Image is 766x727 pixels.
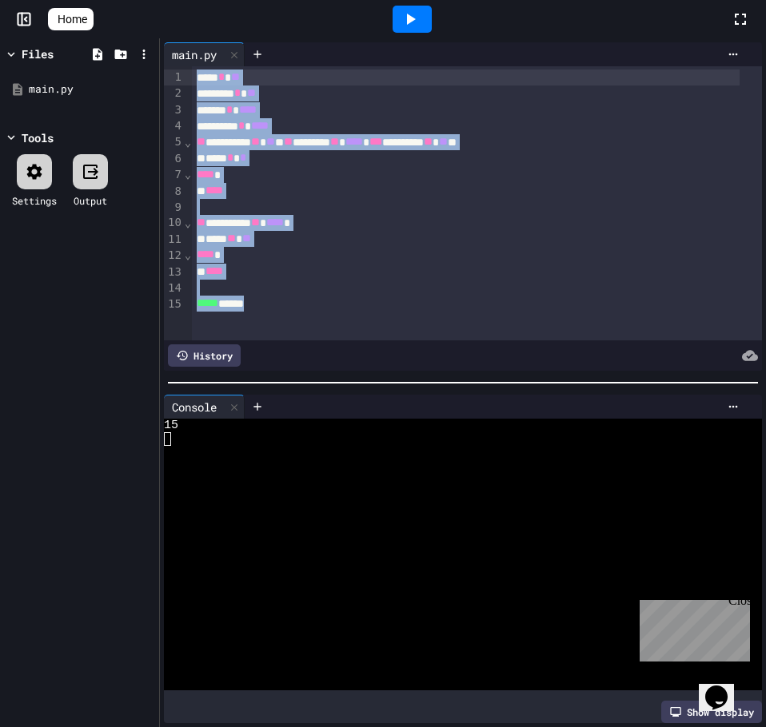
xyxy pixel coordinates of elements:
div: 8 [164,184,184,200]
div: Files [22,46,54,62]
div: main.py [29,81,154,97]
div: Output [74,193,107,208]
div: main.py [164,42,245,66]
span: Fold line [184,168,192,181]
span: 15 [164,419,178,432]
div: 15 [164,296,184,312]
div: 1 [164,70,184,85]
div: 6 [164,151,184,167]
span: Fold line [184,248,192,261]
div: 4 [164,118,184,134]
div: Console [164,399,225,415]
div: main.py [164,46,225,63]
div: Settings [12,193,57,208]
div: 9 [164,200,184,216]
a: Home [48,8,94,30]
div: 2 [164,85,184,101]
div: Chat with us now!Close [6,6,110,101]
div: 12 [164,248,184,264]
div: Show display [661,701,762,723]
div: Tools [22,129,54,146]
span: Fold line [184,136,192,149]
div: 5 [164,134,184,150]
iframe: chat widget [699,663,750,711]
span: Fold line [184,217,192,229]
div: 3 [164,102,184,118]
div: 11 [164,232,184,248]
iframe: chat widget [633,594,750,661]
span: Home [58,11,87,27]
div: Console [164,395,245,419]
div: 14 [164,280,184,296]
div: 13 [164,264,184,280]
div: 7 [164,167,184,183]
div: 10 [164,215,184,231]
div: History [168,344,241,367]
